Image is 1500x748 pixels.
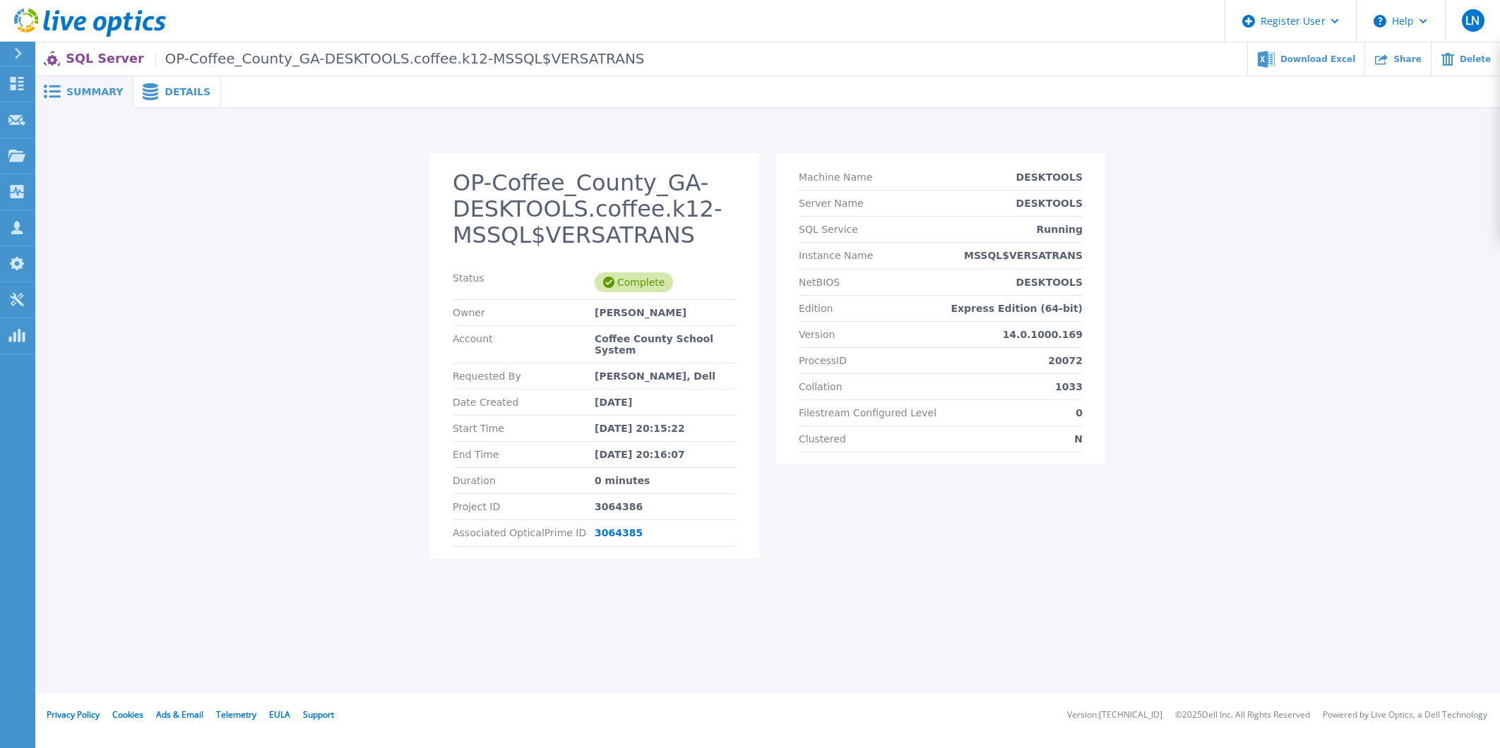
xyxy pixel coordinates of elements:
[453,170,737,248] h2: OP-Coffee_County_GA-DESKTOOLS.coffee.k12-MSSQL$VERSATRANS
[799,407,936,418] p: Filestream Configured Level
[595,307,737,318] div: [PERSON_NAME]
[1055,381,1083,392] p: 1033
[799,224,858,235] p: SQL Service
[112,708,143,720] a: Cookies
[1074,433,1083,445] p: N
[1067,711,1162,720] li: Version: [TECHNICAL_ID]
[269,708,290,720] a: EULA
[453,527,595,538] p: Associated OpticalPrime ID
[799,433,846,445] p: Clustered
[799,355,847,366] p: ProcessID
[1465,15,1480,26] span: LN
[156,708,203,720] a: Ads & Email
[453,272,595,292] p: Status
[1323,711,1487,720] li: Powered by Live Optics, a Dell Technology
[216,708,256,720] a: Telemetry
[453,307,595,318] p: Owner
[1076,407,1083,418] p: 0
[799,277,840,288] p: NetBIOS
[595,272,673,292] div: Complete
[303,708,334,720] a: Support
[595,527,643,538] a: 3064385
[799,171,872,183] p: Machine Name
[453,449,595,460] p: End Time
[1016,171,1083,183] p: DESKTOOLS
[1048,355,1083,366] p: 20072
[595,449,737,460] div: [DATE] 20:16:07
[453,423,595,434] p: Start Time
[595,501,737,512] div: 3064386
[595,475,737,486] div: 0 minutes
[453,333,595,356] p: Account
[66,87,123,97] span: Summary
[66,51,644,67] p: SQL Server
[1037,224,1083,235] p: Running
[595,423,737,434] div: [DATE] 20:15:22
[1016,198,1083,209] p: DESKTOOLS
[1460,55,1491,64] span: Delete
[1280,55,1355,64] span: Download Excel
[799,381,843,392] p: Collation
[165,87,210,97] span: Details
[453,397,595,408] p: Date Created
[453,475,595,486] p: Duration
[799,303,833,314] p: Edition
[951,303,1083,314] p: Express Edition (64-bit)
[799,329,835,340] p: Version
[595,397,737,408] div: [DATE]
[799,198,864,209] p: Server Name
[155,51,645,67] span: OP-Coffee_County_GA-DESKTOOLS.coffee.k12-MSSQL$VERSATRANS
[1016,277,1083,288] p: DESKTOOLS
[453,370,595,382] p: Requested By
[1003,329,1083,340] p: 14.0.1000.169
[1175,711,1310,720] li: © 2025 Dell Inc. All Rights Reserved
[1393,55,1421,64] span: Share
[964,250,1083,261] p: MSSQL$VERSATRANS
[799,250,873,261] p: Instance Name
[47,708,100,720] a: Privacy Policy
[595,333,737,356] div: Coffee County School System
[595,370,737,382] div: [PERSON_NAME], Dell
[453,501,595,512] p: Project ID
